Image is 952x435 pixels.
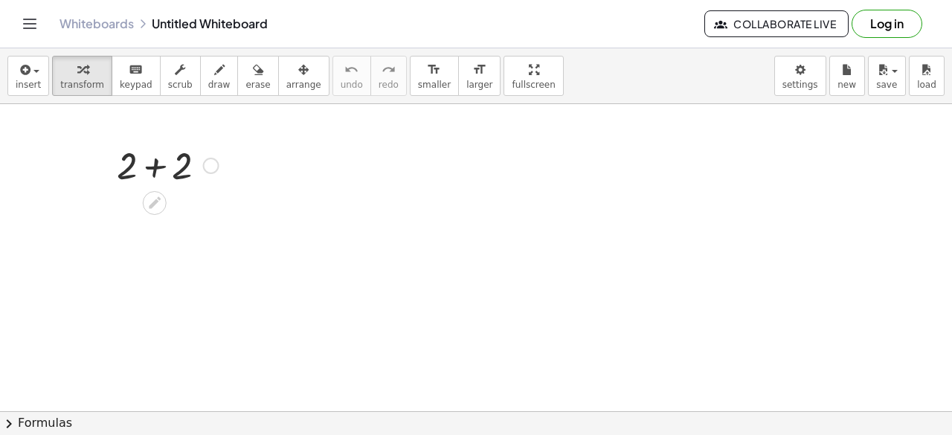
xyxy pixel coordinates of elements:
[512,80,555,90] span: fullscreen
[370,56,407,96] button: redoredo
[458,56,501,96] button: format_sizelarger
[18,12,42,36] button: Toggle navigation
[143,191,167,215] div: Edit math
[344,61,358,79] i: undo
[774,56,826,96] button: settings
[341,80,363,90] span: undo
[7,56,49,96] button: insert
[717,17,836,30] span: Collaborate Live
[237,56,278,96] button: erase
[332,56,371,96] button: undoundo
[16,80,41,90] span: insert
[286,80,321,90] span: arrange
[129,61,143,79] i: keyboard
[418,80,451,90] span: smaller
[782,80,818,90] span: settings
[278,56,329,96] button: arrange
[200,56,239,96] button: draw
[909,56,945,96] button: load
[504,56,563,96] button: fullscreen
[160,56,201,96] button: scrub
[472,61,486,79] i: format_size
[466,80,492,90] span: larger
[917,80,936,90] span: load
[382,61,396,79] i: redo
[427,61,441,79] i: format_size
[876,80,897,90] span: save
[837,80,856,90] span: new
[829,56,865,96] button: new
[852,10,922,38] button: Log in
[379,80,399,90] span: redo
[112,56,161,96] button: keyboardkeypad
[60,80,104,90] span: transform
[52,56,112,96] button: transform
[704,10,849,37] button: Collaborate Live
[410,56,459,96] button: format_sizesmaller
[59,16,134,31] a: Whiteboards
[868,56,906,96] button: save
[168,80,193,90] span: scrub
[245,80,270,90] span: erase
[120,80,152,90] span: keypad
[208,80,231,90] span: draw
